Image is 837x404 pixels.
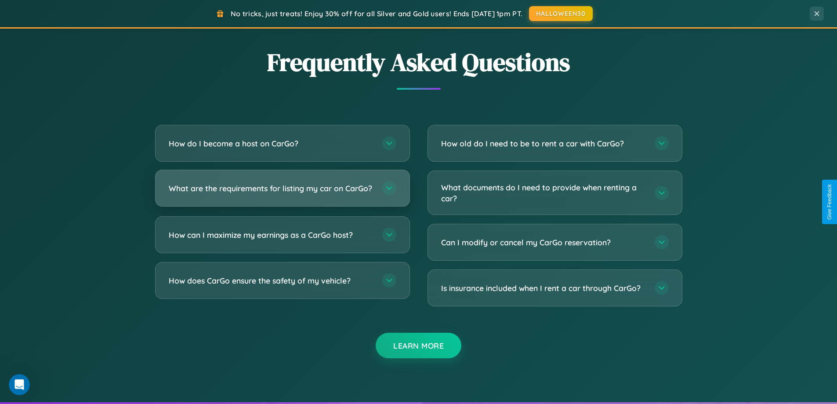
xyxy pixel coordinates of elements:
h3: What documents do I need to provide when renting a car? [441,182,646,204]
h3: Is insurance included when I rent a car through CarGo? [441,283,646,294]
iframe: Intercom live chat [9,374,30,395]
span: No tricks, just treats! Enjoy 30% off for all Silver and Gold users! Ends [DATE] 1pm PT. [231,9,522,18]
h2: Frequently Asked Questions [155,45,682,79]
h3: How do I become a host on CarGo? [169,138,373,149]
button: HALLOWEEN30 [529,6,593,21]
h3: How can I maximize my earnings as a CarGo host? [169,229,373,240]
h3: How does CarGo ensure the safety of my vehicle? [169,275,373,286]
div: Give Feedback [826,184,833,220]
h3: What are the requirements for listing my car on CarGo? [169,183,373,194]
button: Learn More [376,333,461,358]
h3: How old do I need to be to rent a car with CarGo? [441,138,646,149]
h3: Can I modify or cancel my CarGo reservation? [441,237,646,248]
